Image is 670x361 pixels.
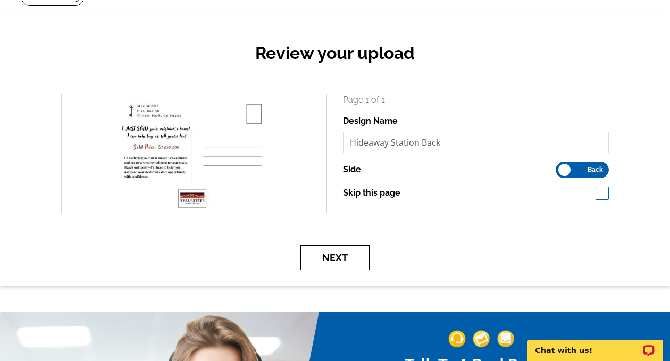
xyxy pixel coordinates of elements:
[473,330,490,347] img: support-img-2.png
[588,167,603,172] span: Back
[300,245,370,270] button: Next
[343,163,361,176] label: Side
[343,94,609,106] p: Page 1 of 1
[521,328,670,361] iframe: LiveChat chat widget
[343,187,400,199] label: Skip this page
[53,43,617,63] h2: Review your upload
[343,115,398,128] label: Design Name
[343,132,609,153] input: File Name
[448,330,465,347] img: support-img-1.png
[497,330,514,347] img: support-img-3_1.png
